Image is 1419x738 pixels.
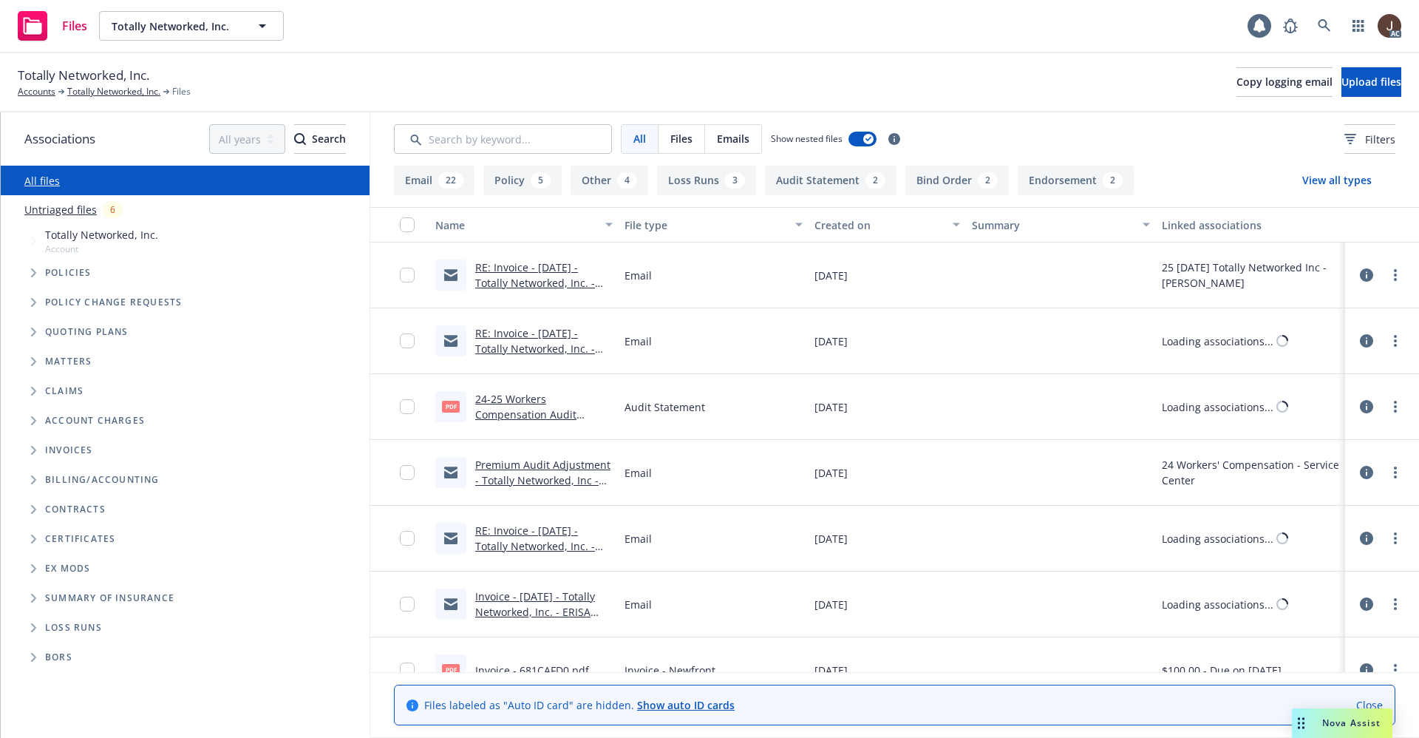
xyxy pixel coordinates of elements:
[1386,661,1404,679] a: more
[765,166,896,195] button: Audit Statement
[294,124,346,154] button: SearchSearch
[771,132,843,145] span: Show nested files
[625,268,652,283] span: Email
[475,524,595,600] a: RE: Invoice - [DATE] - Totally Networked, Inc. - ERISA Bond Renewal Premium - Newfront Insurance
[1162,457,1339,488] div: 24 Workers' Compensation - Service Center
[1386,332,1404,350] a: more
[809,207,967,243] button: Created on
[1310,11,1339,41] a: Search
[45,227,158,243] span: Totally Networked, Inc.
[670,131,693,146] span: Files
[45,594,174,603] span: Summary of insurance
[294,133,306,145] svg: Search
[1162,597,1273,612] div: Loading associations...
[1386,529,1404,547] a: more
[966,207,1155,243] button: Summary
[814,531,848,546] span: [DATE]
[18,66,149,85] span: Totally Networked, Inc.
[400,663,415,677] input: Toggle Row Selected
[814,334,848,349] span: [DATE]
[625,217,786,233] div: File type
[1162,334,1273,349] div: Loading associations...
[45,328,129,336] span: Quoting plans
[112,18,239,34] span: Totally Networked, Inc.
[67,85,160,98] a: Totally Networked, Inc.
[814,663,848,678] span: [DATE]
[45,535,115,544] span: Certificates
[1156,207,1345,243] button: Linked associations
[657,166,756,195] button: Loss Runs
[1292,708,1310,738] div: Drag to move
[1162,399,1273,415] div: Loading associations...
[625,663,715,678] span: Invoice - Newfront
[442,401,460,412] span: pdf
[400,465,415,480] input: Toggle Row Selected
[814,465,848,481] span: [DATE]
[475,589,601,650] a: Invoice - [DATE] - Totally Networked, Inc. - ERISA Bond Renewal Premium - Newfront Insurance
[531,172,551,189] div: 5
[12,5,93,47] a: Files
[1344,11,1373,41] a: Switch app
[400,399,415,414] input: Toggle Row Selected
[814,597,848,612] span: [DATE]
[1292,708,1392,738] button: Nova Assist
[1,465,370,672] div: Folder Tree Example
[1276,11,1305,41] a: Report a Bug
[617,172,637,189] div: 4
[62,20,87,32] span: Files
[1162,260,1339,291] div: 25 [DATE] Totally Networked Inc - [PERSON_NAME]
[633,131,646,146] span: All
[1018,166,1134,195] button: Endorsement
[1386,266,1404,284] a: more
[1236,75,1333,89] span: Copy logging email
[45,505,106,514] span: Contracts
[1386,464,1404,481] a: more
[45,243,158,255] span: Account
[45,268,92,277] span: Policies
[1386,595,1404,613] a: more
[905,166,1009,195] button: Bind Order
[99,11,284,41] button: Totally Networked, Inc.
[442,664,460,675] span: pdf
[45,446,93,455] span: Invoices
[45,623,102,632] span: Loss Runs
[814,399,848,415] span: [DATE]
[475,326,595,402] a: RE: Invoice - [DATE] - Totally Networked, Inc. - ERISA Bond Renewal Premium - Newfront Insurance
[24,174,60,188] a: All files
[1162,531,1273,546] div: Loading associations...
[972,217,1133,233] div: Summary
[717,131,749,146] span: Emails
[637,698,735,712] a: Show auto ID cards
[435,217,596,233] div: Name
[1386,398,1404,416] a: more
[625,597,652,612] span: Email
[978,172,998,189] div: 2
[1279,166,1395,195] button: View all types
[625,334,652,349] span: Email
[1344,132,1395,147] span: Filters
[1322,717,1381,729] span: Nova Assist
[45,564,90,573] span: Ex Mods
[172,85,191,98] span: Files
[45,475,160,484] span: Billing/Accounting
[1162,663,1282,678] div: $100.00 - Due on [DATE]
[1341,67,1401,97] button: Upload files
[24,202,97,217] a: Untriaged files
[24,129,95,149] span: Associations
[619,207,808,243] button: File type
[1162,217,1339,233] div: Linked associations
[475,458,610,534] a: Premium Audit Adjustment - Totally Networked, Inc - [DATE] Workers' Compensation - Newfront Insur...
[45,416,145,425] span: Account charges
[18,85,55,98] a: Accounts
[394,124,612,154] input: Search by keyword...
[1103,172,1123,189] div: 2
[814,217,945,233] div: Created on
[45,298,182,307] span: Policy change requests
[483,166,562,195] button: Policy
[424,697,735,713] span: Files labeled as "Auto ID card" are hidden.
[475,392,576,437] a: 24-25 Workers Compensation Audit Statement.pdf
[571,166,648,195] button: Other
[1341,75,1401,89] span: Upload files
[725,172,745,189] div: 3
[45,653,72,662] span: BORs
